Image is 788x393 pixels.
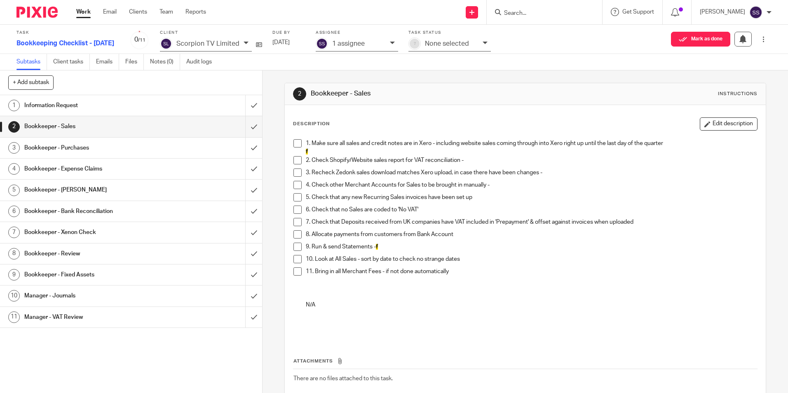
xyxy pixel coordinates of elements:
a: Clients [129,8,147,16]
a: Team [159,8,173,16]
div: 11 [8,311,20,323]
p: 2. Check Shopify/Website sales report for VAT reconciliation - [306,156,757,164]
button: Mark as done [671,32,730,47]
p: 6. Check that no Sales are coded to 'No VAT' [306,206,757,214]
h1: Bookkeeper - [PERSON_NAME] [24,184,166,196]
span: [DATE] [272,40,290,45]
p: 5. Check that any new Recurring Sales invoices have been set up [306,193,757,201]
label: Task [16,30,120,35]
a: Files [125,54,144,70]
div: 7 [8,227,20,238]
div: 4 [8,163,20,175]
p: 1 assignee [332,40,365,47]
span: Mark as done [691,36,722,42]
a: Emails [96,54,119,70]
label: Task status [408,30,491,35]
div: 3 [8,142,20,154]
h1: Manager - VAT Review [24,311,166,323]
p: 1. Make sure all sales and credit notes are in Xero - including website sales coming through into... [306,139,757,147]
div: 2 [293,87,306,101]
label: Due by [272,30,305,35]
input: Search [503,10,577,17]
div: 1 [8,100,20,111]
a: Reports [185,8,206,16]
img: svg%3E [749,6,762,19]
a: Notes (0) [150,54,180,70]
label: Assignee [316,30,398,35]
h1: Manager - Journals [24,290,166,302]
p: 8. Allocate payments from customers from Bank Account [306,230,757,239]
img: svg%3E [316,37,328,50]
img: Pixie [16,7,58,18]
a: Audit logs [186,54,218,70]
h1: Bookkeeper - Review [24,248,166,260]
p: 7. Check that Deposits received from UK companies have VAT included in 'Prepayment' & offset agai... [306,218,757,226]
a: Subtasks [16,54,47,70]
div: Instructions [718,91,758,97]
p: 11. Bring in all Merchant Fees - if not done automatically [306,267,757,276]
div: 0 [130,35,150,44]
p: 3. Recheck Zedonk sales download matches Xero upload, in case there have been changes - [306,168,757,177]
p: Scorpion TV Limited [176,40,239,47]
button: + Add subtask [8,75,54,89]
h1: Bookkeeper - Expense Claims [24,163,166,175]
p: [PERSON_NAME] [700,8,745,16]
p: 4. Check other Merchant Accounts for Sales to be brought in manually - [306,181,757,189]
h1: Bookkeeper - Sales [24,120,166,133]
h1: Bookkeeper - Bank Reconciliation [24,205,166,218]
label: Client [160,30,262,35]
h1: Bookkeeper - Fixed Assets [24,269,166,281]
div: 5 [8,185,20,196]
small: /11 [138,38,145,42]
span: Get Support [622,9,654,15]
p: 9. Run & send Statements - [306,243,757,251]
p: Description [293,121,330,127]
h1: Bookkeeper - Sales [311,89,543,98]
span: f [376,244,378,250]
span: Attachments [293,359,333,363]
div: 10 [8,290,20,302]
div: ? [410,39,420,49]
a: Client tasks [53,54,90,70]
p: None selected [425,40,469,47]
a: Email [103,8,117,16]
div: 2 [8,121,20,133]
button: Edit description [700,117,758,131]
img: svg%3E [160,37,172,50]
p: 10. Look at All Sales - sort by date to check no strange dates [306,255,757,263]
span: There are no files attached to this task. [293,376,393,381]
h1: Information Request [24,99,166,112]
h1: Bookkeeper - Purchases [24,142,166,154]
div: 8 [8,248,20,260]
a: Work [76,8,91,16]
span: f [306,149,308,154]
h1: Bookkeeper - Xenon Check [24,226,166,239]
div: 6 [8,206,20,217]
div: 9 [8,269,20,281]
p: N/A [306,301,757,309]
